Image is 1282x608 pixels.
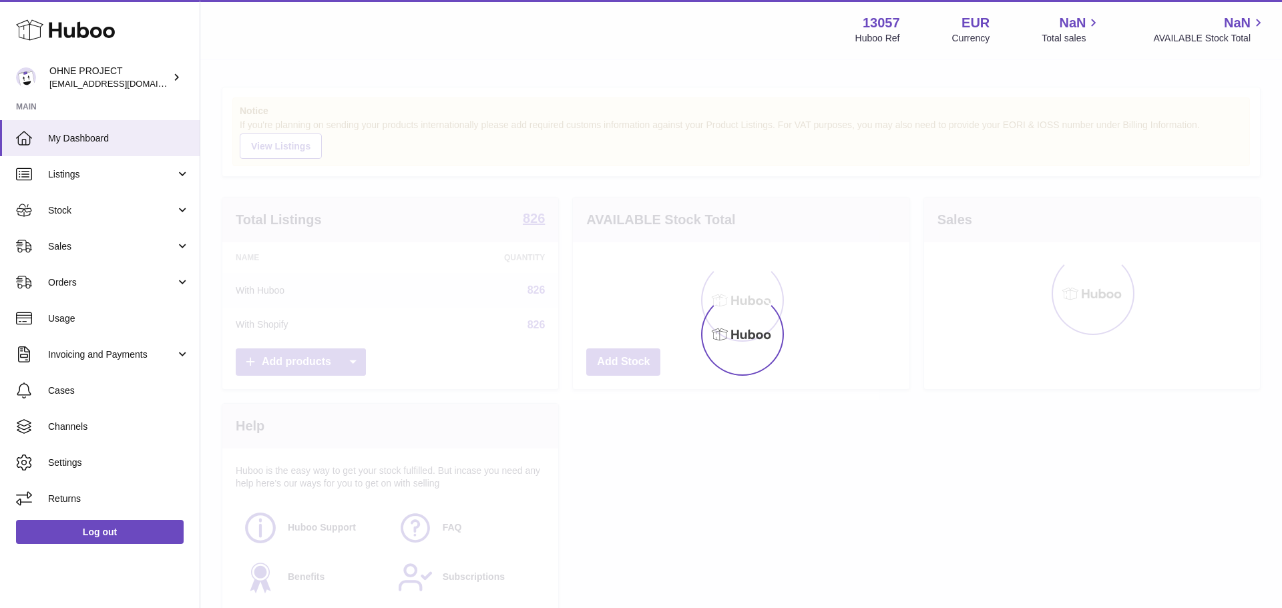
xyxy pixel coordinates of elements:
[16,67,36,87] img: internalAdmin-13057@internal.huboo.com
[48,168,176,181] span: Listings
[1153,14,1266,45] a: NaN AVAILABLE Stock Total
[48,240,176,253] span: Sales
[48,132,190,145] span: My Dashboard
[49,78,196,89] span: [EMAIL_ADDRESS][DOMAIN_NAME]
[16,520,184,544] a: Log out
[1153,32,1266,45] span: AVAILABLE Stock Total
[961,14,990,32] strong: EUR
[952,32,990,45] div: Currency
[855,32,900,45] div: Huboo Ref
[48,493,190,505] span: Returns
[48,204,176,217] span: Stock
[1059,14,1086,32] span: NaN
[48,457,190,469] span: Settings
[1042,14,1101,45] a: NaN Total sales
[863,14,900,32] strong: 13057
[1224,14,1251,32] span: NaN
[48,384,190,397] span: Cases
[48,312,190,325] span: Usage
[48,276,176,289] span: Orders
[48,348,176,361] span: Invoicing and Payments
[1042,32,1101,45] span: Total sales
[48,420,190,433] span: Channels
[49,65,170,90] div: OHNE PROJECT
